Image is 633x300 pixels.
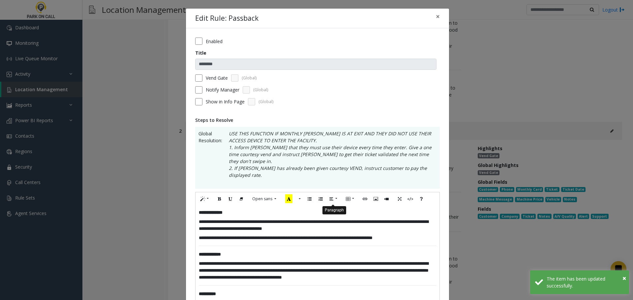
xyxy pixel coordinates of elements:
h4: Edit Rule: Passback [195,13,258,24]
div: Steps to Resolve [195,117,440,123]
button: Link (CTRL+K) [359,194,371,204]
button: Table [343,194,358,204]
button: Close [431,9,444,25]
button: Style [197,194,212,204]
button: Video [381,194,392,204]
button: Paragraph [326,194,341,204]
span: × [622,274,626,283]
button: Underline (CTRL+U) [225,194,236,204]
button: Full Screen [394,194,405,204]
button: Ordered list (CTRL+SHIFT+NUM8) [315,194,326,204]
button: Recent Color [282,194,296,204]
button: Bold (CTRL+B) [214,194,225,204]
span: Show in Info Page [206,98,245,105]
label: Enabled [206,38,223,45]
span: Open sans [252,196,272,202]
label: Title [195,49,206,56]
p: USE THIS FUNCTION IF MONTHLY [PERSON_NAME] IS AT EXIT AND THEY DID NOT USE THEIR ACCESS DEVICE TO... [222,130,437,185]
button: Font Family [249,194,280,204]
button: Code View [405,194,416,204]
button: Picture [370,194,381,204]
span: (Global) [258,99,273,105]
span: (Global) [242,75,256,81]
button: Unordered list (CTRL+SHIFT+NUM7) [304,194,315,204]
button: Close [622,273,626,283]
button: Help [416,194,427,204]
label: Vend Gate [206,74,228,81]
label: Notify Manager [206,86,239,93]
div: The item has been updated successfully. [547,275,624,289]
div: Paragraph [322,206,346,214]
span: (Global) [253,87,268,93]
span: × [436,12,440,21]
span: Global Resolution: [198,130,222,185]
button: Remove Font Style (CTRL+\) [236,194,247,204]
button: More Color [296,194,302,204]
